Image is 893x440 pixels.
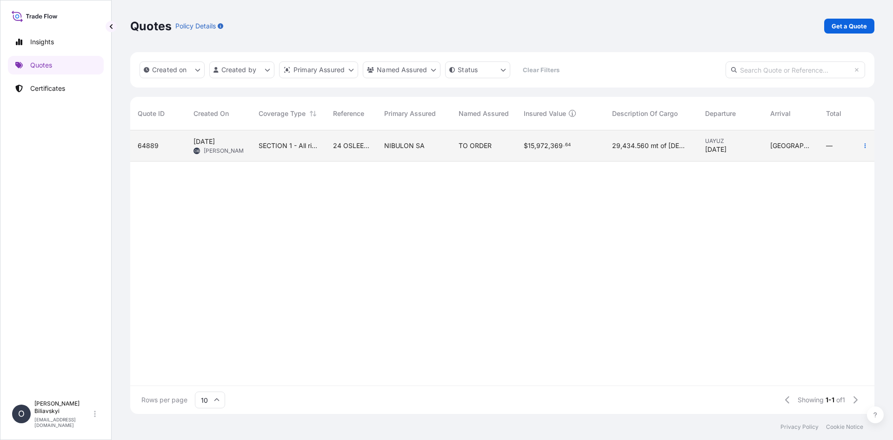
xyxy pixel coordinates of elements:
[333,109,364,118] span: Reference
[8,56,104,74] a: Quotes
[193,137,215,146] span: [DATE]
[565,143,571,147] span: 64
[826,109,841,118] span: Total
[770,141,811,150] span: [GEOGRAPHIC_DATA]
[524,109,566,118] span: Insured Value
[548,142,550,149] span: ,
[563,143,565,147] span: .
[550,142,563,149] span: 369
[8,33,104,51] a: Insights
[152,65,187,74] p: Created on
[832,21,867,31] p: Get a Quote
[612,109,678,118] span: Description Of Cargo
[826,141,833,150] span: —
[459,141,492,150] span: TO ORDER
[34,417,92,428] p: [EMAIL_ADDRESS][DOMAIN_NAME]
[515,62,567,77] button: Clear Filters
[384,141,425,150] span: NIBULON SA
[193,109,229,118] span: Created On
[836,395,845,405] span: of 1
[826,423,863,431] a: Cookie Notice
[705,145,726,154] span: [DATE]
[307,108,319,119] button: Sort
[293,65,345,74] p: Primary Assured
[8,79,104,98] a: Certificates
[279,61,358,78] button: distributor Filter options
[523,65,560,74] p: Clear Filters
[259,109,306,118] span: Coverage Type
[458,65,478,74] p: Status
[141,395,187,405] span: Rows per page
[798,395,824,405] span: Showing
[445,61,510,78] button: certificateStatus Filter options
[384,109,436,118] span: Primary Assured
[30,61,52,70] p: Quotes
[780,423,819,431] a: Privacy Policy
[204,147,249,155] span: [PERSON_NAME]
[34,400,92,415] p: [PERSON_NAME] Biliavskyi
[534,142,536,149] span: ,
[194,146,200,156] span: OB
[826,395,834,405] span: 1-1
[705,109,736,118] span: Departure
[30,84,65,93] p: Certificates
[209,61,274,78] button: createdBy Filter options
[524,142,528,149] span: $
[18,409,25,419] span: O
[459,109,509,118] span: Named Assured
[824,19,874,34] a: Get a Quote
[138,141,159,150] span: 64889
[259,141,318,150] span: SECTION 1 - All risks INC GOT + WSRCC after Bosphorus Strait EX Red sea
[726,61,865,78] input: Search Quote or Reference...
[528,142,534,149] span: 15
[363,61,440,78] button: cargoOwner Filter options
[612,141,690,150] span: 29,434.560 mt of [DEMOGRAPHIC_DATA] “00” RAPESEED, SUSTAINABLE, IN BULK. The insured value — 102%...
[377,65,427,74] p: Named Assured
[770,109,791,118] span: Arrival
[140,61,205,78] button: createdOn Filter options
[705,137,755,145] span: UAYUZ
[221,65,257,74] p: Created by
[30,37,54,47] p: Insights
[175,21,216,31] p: Policy Details
[138,109,165,118] span: Quote ID
[536,142,548,149] span: 972
[130,19,172,34] p: Quotes
[333,141,369,150] span: 24 OSLEEN 25/013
